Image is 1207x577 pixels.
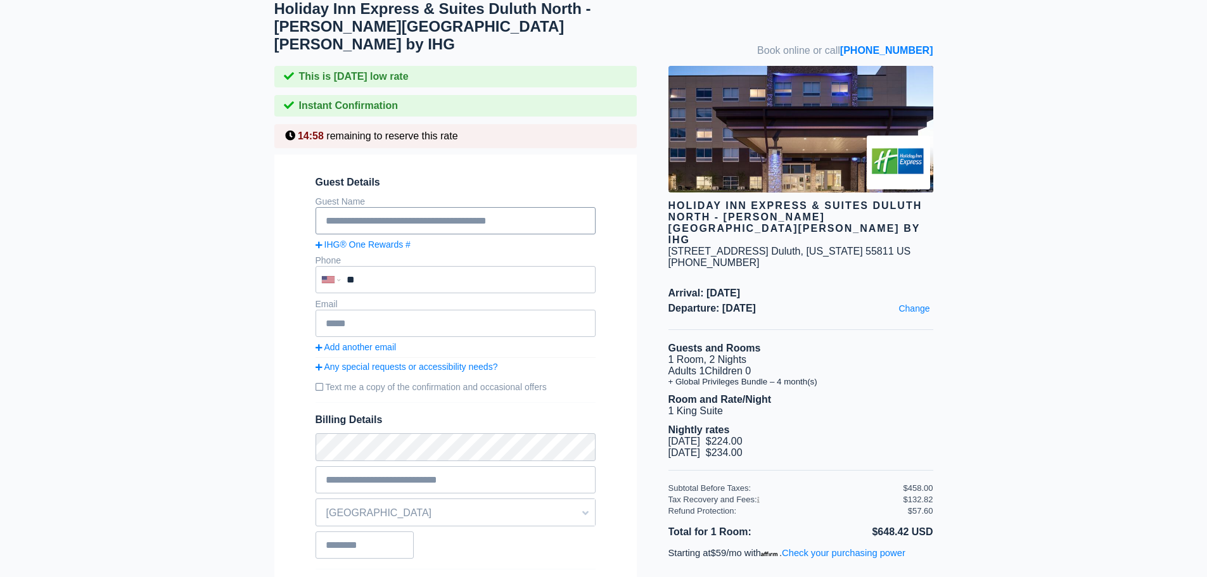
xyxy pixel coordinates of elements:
div: $132.82 [904,495,933,504]
div: Refund Protection: [668,506,908,516]
li: 1 King Suite [668,405,933,417]
span: Billing Details [316,414,596,426]
li: Total for 1 Room: [668,524,801,540]
div: $57.60 [908,506,933,516]
li: $648.42 USD [801,524,933,540]
label: Guest Name [316,196,366,206]
b: Guests and Rooms [668,343,761,353]
span: Duluth, [771,246,803,257]
span: Book online or call [757,45,933,56]
div: This is [DATE] low rate [274,66,637,87]
a: IHG® One Rewards # [316,239,596,250]
p: Starting at /mo with . [668,548,933,558]
b: Nightly rates [668,424,730,435]
label: Text me a copy of the confirmation and occasional offers [316,377,596,397]
span: Guest Details [316,177,596,188]
a: Change [895,300,933,317]
span: Arrival: [DATE] [668,288,933,299]
b: Room and Rate/Night [668,394,772,405]
span: remaining to reserve this rate [326,130,457,141]
div: Tax Recovery and Fees: [668,495,904,504]
span: [DATE] $234.00 [668,447,743,458]
span: [US_STATE] [806,246,862,257]
span: Affirm [761,549,779,557]
div: United States: +1 [317,267,343,292]
li: + Global Privileges Bundle – 4 month(s) [668,377,933,386]
span: [DATE] $224.00 [668,436,743,447]
span: 14:58 [298,130,324,141]
img: hotel image [668,66,933,193]
div: Instant Confirmation [274,95,637,117]
a: Check your purchasing power - Learn more about Affirm Financing (opens in modal) [782,548,905,558]
span: [GEOGRAPHIC_DATA] [316,502,595,524]
label: Email [316,299,338,309]
span: Departure: [DATE] [668,303,933,314]
div: [PHONE_NUMBER] [668,257,933,269]
span: $59 [711,548,727,558]
a: Any special requests or accessibility needs? [316,362,596,372]
li: Adults 1 [668,365,933,377]
div: Subtotal Before Taxes: [668,483,904,493]
div: Holiday Inn Express & Suites Duluth North - [PERSON_NAME][GEOGRAPHIC_DATA][PERSON_NAME] by IHG [668,200,933,246]
span: Children 0 [705,365,751,376]
img: Brand logo for Holiday Inn Express & Suites Duluth North - Miller Hill by IHG [867,136,930,189]
div: $458.00 [904,483,933,493]
label: Phone [316,255,341,265]
a: [PHONE_NUMBER] [840,45,933,56]
div: [STREET_ADDRESS] [668,246,769,257]
span: US [897,246,910,257]
li: 1 Room, 2 Nights [668,354,933,365]
a: Add another email [316,342,596,352]
span: 55811 [865,246,894,257]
